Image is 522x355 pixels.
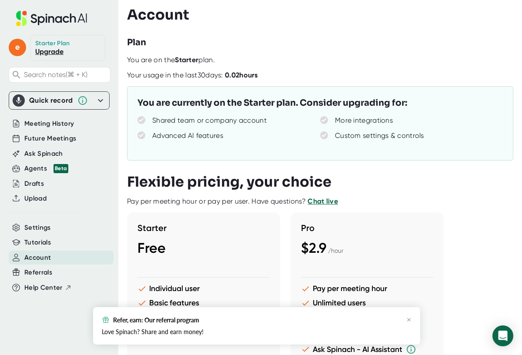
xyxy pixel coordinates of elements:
a: Upgrade [35,47,64,56]
span: Free [137,240,166,256]
li: Individual user [137,284,270,293]
span: Search notes (⌘ + K) [24,70,87,79]
button: Referrals [24,268,52,278]
li: Basic features [137,298,270,308]
div: Shared team or company account [152,116,267,125]
b: 0.02 hours [225,71,258,79]
h3: Plan [127,36,146,49]
span: $2.9 [301,240,326,256]
div: Starter Plan [35,40,70,47]
span: You are on the plan. [127,56,215,64]
div: Quick record [13,92,106,109]
h3: Starter [137,223,270,233]
div: More integrations [335,116,393,125]
div: Quick record [29,96,73,105]
button: Account [24,253,51,263]
a: Chat live [308,197,338,205]
button: Agents Beta [24,164,68,174]
span: / hour [328,247,343,254]
button: Upload [24,194,47,204]
div: Beta [54,164,68,173]
h3: Flexible pricing, your choice [127,174,331,190]
button: Drafts [24,179,44,189]
li: Unlimited users [301,298,433,308]
div: Advanced AI features [152,131,223,140]
b: Starter [175,56,198,64]
h3: Pro [301,223,433,233]
button: Ask Spinach [24,149,63,159]
div: Open Intercom Messenger [492,325,513,346]
h3: You are currently on the Starter plan. Consider upgrading for: [137,97,407,110]
div: Agents [24,164,68,174]
button: Tutorials [24,238,51,248]
button: Future Meetings [24,134,76,144]
h3: Account [127,7,189,23]
span: e [9,39,26,56]
li: Ask Spinach - AI Assistant [301,344,433,355]
span: Help Center [24,283,63,293]
div: Pay per meeting hour or pay per user. Have questions? [127,197,338,206]
button: Help Center [24,283,72,293]
li: Pay per meeting hour [301,284,433,293]
button: Meeting History [24,119,74,129]
button: Settings [24,223,51,233]
div: Custom settings & controls [335,131,424,140]
div: Your usage in the last 30 days: [127,71,258,80]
